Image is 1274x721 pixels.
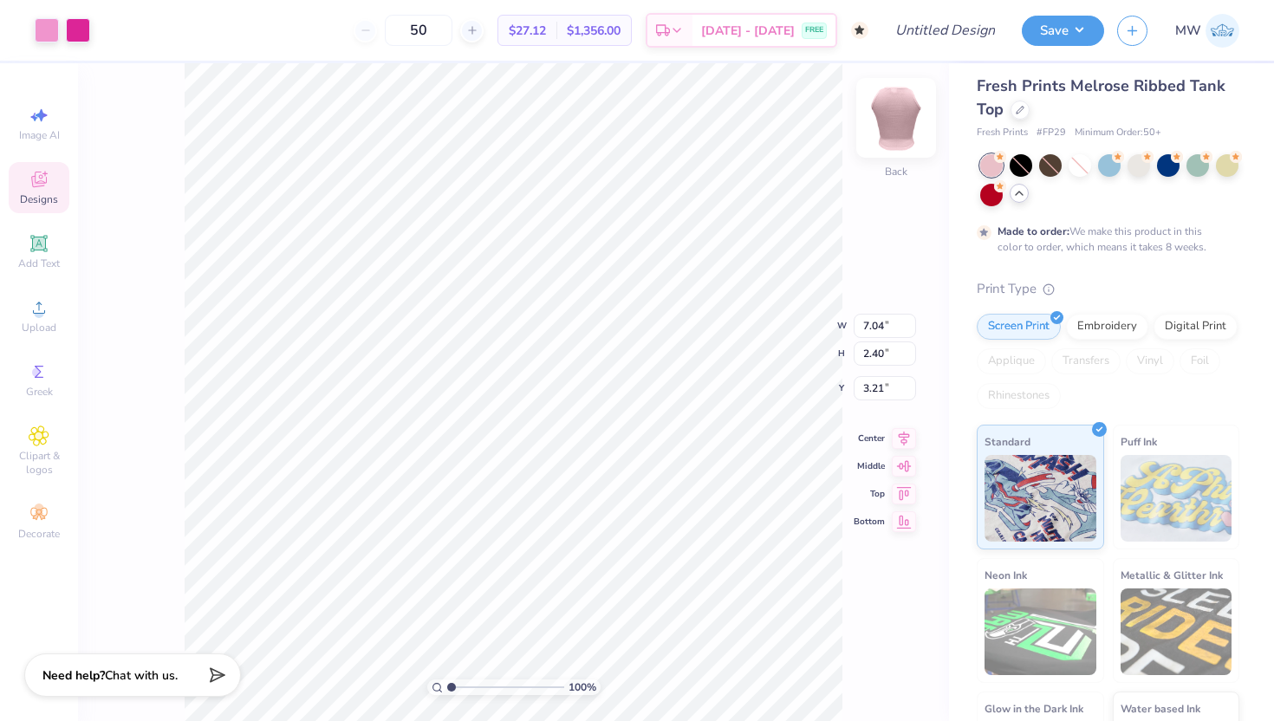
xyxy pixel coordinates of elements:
[1126,348,1174,374] div: Vinyl
[1206,14,1239,48] img: Maya Williams
[1121,455,1232,542] img: Puff Ink
[985,455,1096,542] img: Standard
[1051,348,1121,374] div: Transfers
[854,516,885,528] span: Bottom
[998,224,1211,255] div: We make this product in this color to order, which means it takes 8 weeks.
[1022,16,1104,46] button: Save
[805,24,823,36] span: FREE
[977,75,1225,120] span: Fresh Prints Melrose Ribbed Tank Top
[1075,126,1161,140] span: Minimum Order: 50 +
[985,588,1096,675] img: Neon Ink
[42,667,105,684] strong: Need help?
[569,679,596,695] span: 100 %
[26,385,53,399] span: Greek
[1180,348,1220,374] div: Foil
[977,279,1239,299] div: Print Type
[854,432,885,445] span: Center
[509,22,546,40] span: $27.12
[1121,588,1232,675] img: Metallic & Glitter Ink
[977,348,1046,374] div: Applique
[1037,126,1066,140] span: # FP29
[985,432,1030,451] span: Standard
[881,13,1009,48] input: Untitled Design
[854,488,885,500] span: Top
[18,257,60,270] span: Add Text
[18,527,60,541] span: Decorate
[985,566,1027,584] span: Neon Ink
[1175,21,1201,41] span: MW
[861,83,931,153] img: Back
[1154,314,1238,340] div: Digital Print
[20,192,58,206] span: Designs
[977,126,1028,140] span: Fresh Prints
[19,128,60,142] span: Image AI
[1121,699,1200,718] span: Water based Ink
[1175,14,1239,48] a: MW
[998,224,1069,238] strong: Made to order:
[977,314,1061,340] div: Screen Print
[22,321,56,335] span: Upload
[854,460,885,472] span: Middle
[985,699,1083,718] span: Glow in the Dark Ink
[567,22,621,40] span: $1,356.00
[1066,314,1148,340] div: Embroidery
[9,449,69,477] span: Clipart & logos
[701,22,795,40] span: [DATE] - [DATE]
[105,667,178,684] span: Chat with us.
[1121,432,1157,451] span: Puff Ink
[1121,566,1223,584] span: Metallic & Glitter Ink
[885,164,907,179] div: Back
[385,15,452,46] input: – –
[977,383,1061,409] div: Rhinestones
